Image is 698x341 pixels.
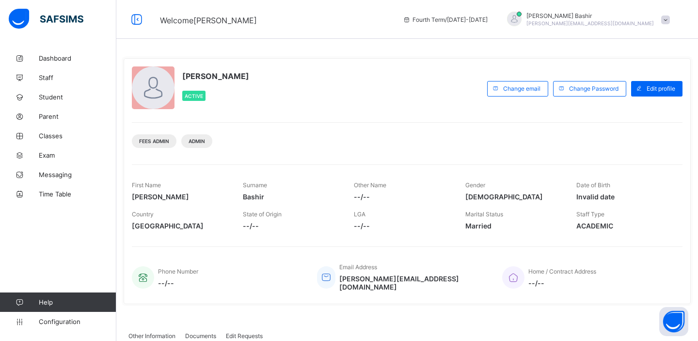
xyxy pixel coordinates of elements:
[39,151,116,159] span: Exam
[576,211,604,218] span: Staff Type
[576,222,673,230] span: ACADEMIC
[185,93,203,99] span: Active
[132,222,228,230] span: [GEOGRAPHIC_DATA]
[465,222,562,230] span: Married
[339,275,488,291] span: [PERSON_NAME][EMAIL_ADDRESS][DOMAIN_NAME]
[497,12,675,28] div: HamidBashir
[158,279,198,287] span: --/--
[528,268,596,275] span: Home / Contract Address
[160,16,257,25] span: Welcome [PERSON_NAME]
[465,193,562,201] span: [DEMOGRAPHIC_DATA]
[39,54,116,62] span: Dashboard
[528,279,596,287] span: --/--
[39,318,116,325] span: Configuration
[132,211,154,218] span: Country
[354,222,450,230] span: --/--
[339,263,377,271] span: Email Address
[128,332,175,340] span: Other Information
[576,193,673,201] span: Invalid date
[354,211,365,218] span: LGA
[39,113,116,120] span: Parent
[243,181,267,189] span: Surname
[185,332,216,340] span: Documents
[354,193,450,201] span: --/--
[659,307,688,336] button: Open asap
[39,93,116,101] span: Student
[132,181,161,189] span: First Name
[9,9,83,29] img: safsims
[569,85,619,92] span: Change Password
[526,20,654,26] span: [PERSON_NAME][EMAIL_ADDRESS][DOMAIN_NAME]
[39,171,116,179] span: Messaging
[243,222,339,230] span: --/--
[526,12,654,19] span: [PERSON_NAME] Bashir
[132,193,228,201] span: [PERSON_NAME]
[465,211,503,218] span: Marital Status
[354,181,386,189] span: Other Name
[182,71,249,81] span: [PERSON_NAME]
[576,181,610,189] span: Date of Birth
[39,74,116,81] span: Staff
[465,181,485,189] span: Gender
[226,332,263,340] span: Edit Requests
[503,85,540,92] span: Change email
[189,138,205,144] span: Admin
[139,138,169,144] span: Fees Admin
[158,268,198,275] span: Phone Number
[39,132,116,140] span: Classes
[243,193,339,201] span: Bashir
[39,190,116,198] span: Time Table
[647,85,675,92] span: Edit profile
[39,298,116,306] span: Help
[243,211,282,218] span: State of Origin
[403,16,488,23] span: session/term information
